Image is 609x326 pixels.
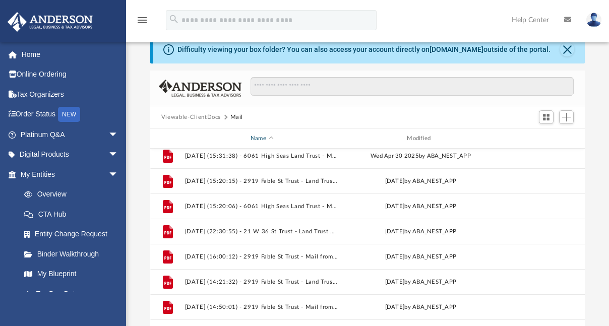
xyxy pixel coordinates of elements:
[7,104,134,125] a: Order StatusNEW
[168,14,179,25] i: search
[7,64,134,85] a: Online Ordering
[58,107,80,122] div: NEW
[343,303,498,312] div: [DATE] by ABA_NEST_APP
[343,152,498,161] div: Wed Apr 30 2025 by ABA_NEST_APP
[14,284,134,304] a: Tax Due Dates
[251,77,574,96] input: Search files and folders
[7,124,134,145] a: Platinum Q&Aarrow_drop_down
[14,184,134,205] a: Overview
[108,164,129,185] span: arrow_drop_down
[14,244,134,264] a: Binder Walkthrough
[184,134,339,143] div: Name
[7,145,134,165] a: Digital Productsarrow_drop_down
[185,153,339,159] button: [DATE] (15:31:38) - 6061 High Seas Land Trust - Mail from [PERSON_NAME].pdf
[343,252,498,262] div: [DATE] by ABA_NEST_APP
[7,164,134,184] a: My Entitiesarrow_drop_down
[5,12,96,32] img: Anderson Advisors Platinum Portal
[560,42,574,56] button: Close
[7,44,134,64] a: Home
[161,113,221,122] button: Viewable-ClientDocs
[586,13,601,27] img: User Pic
[230,113,243,122] button: Mail
[185,228,339,235] button: [DATE] (22:30:55) - 21 W 36 St Trust - Land Trust Documents from Chatham County Board of Assessor...
[502,134,573,143] div: id
[136,19,148,26] a: menu
[108,145,129,165] span: arrow_drop_down
[343,177,498,186] div: [DATE] by ABA_NEST_APP
[185,304,339,310] button: [DATE] (14:50:01) - 2919 Fable St Trust - Mail from [PERSON_NAME].pdf
[14,204,134,224] a: CTA Hub
[343,227,498,236] div: [DATE] by ABA_NEST_APP
[343,134,498,143] div: Modified
[177,44,551,55] div: Difficulty viewing your box folder? You can also access your account directly on outside of the p...
[430,45,483,53] a: [DOMAIN_NAME]
[7,84,134,104] a: Tax Organizers
[155,134,180,143] div: id
[343,278,498,287] div: [DATE] by ABA_NEST_APP
[14,224,134,244] a: Entity Change Request
[14,264,129,284] a: My Blueprint
[185,253,339,260] button: [DATE] (16:00:12) - 2919 Fable St Trust - Mail from [PERSON_NAME], CFC.pdf
[136,14,148,26] i: menu
[185,279,339,285] button: [DATE] (14:21:32) - 2919 Fable St Trust - Land Trust Documents from [PERSON_NAME].pdf
[559,110,574,124] button: Add
[539,110,554,124] button: Switch to Grid View
[108,124,129,145] span: arrow_drop_down
[185,178,339,184] button: [DATE] (15:20:15) - 2919 Fable St Trust - Land Trust Documents from Revenue Recovery Solutions, I...
[185,203,339,210] button: [DATE] (15:20:06) - 6061 High Seas Land Trust - Mail from Valencia Water Control District.pdf
[343,202,498,211] div: [DATE] by ABA_NEST_APP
